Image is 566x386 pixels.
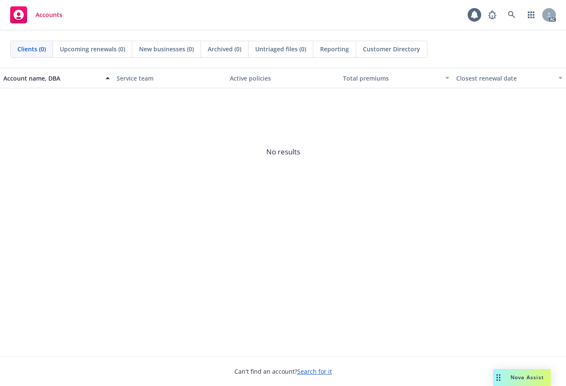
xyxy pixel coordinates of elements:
button: Active policies [226,68,340,88]
div: Closest renewal date [456,74,553,83]
button: Total premiums [340,68,453,88]
a: Search for it [297,367,332,375]
a: Accounts [7,3,66,27]
button: Service team [113,68,226,88]
div: Drag to move [493,369,504,386]
span: Customer Directory [363,45,420,53]
span: Nova Assist [510,374,544,381]
span: Can't find an account? [234,367,332,376]
button: Closest renewal date [453,68,566,88]
div: Service team [117,74,223,83]
span: Archived (0) [208,45,241,53]
span: Reporting [320,45,349,53]
span: Untriaged files (0) [255,45,306,53]
div: Active policies [230,74,336,83]
div: Account name, DBA [3,74,100,83]
a: Search [503,6,520,23]
a: Switch app [523,6,540,23]
div: Total premiums [343,74,440,83]
span: New businesses (0) [139,45,194,53]
button: Nova Assist [493,369,551,386]
a: Report a Bug [484,6,501,23]
span: Upcoming renewals (0) [60,45,125,53]
span: Accounts [36,11,62,18]
span: Clients (0) [17,45,46,53]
